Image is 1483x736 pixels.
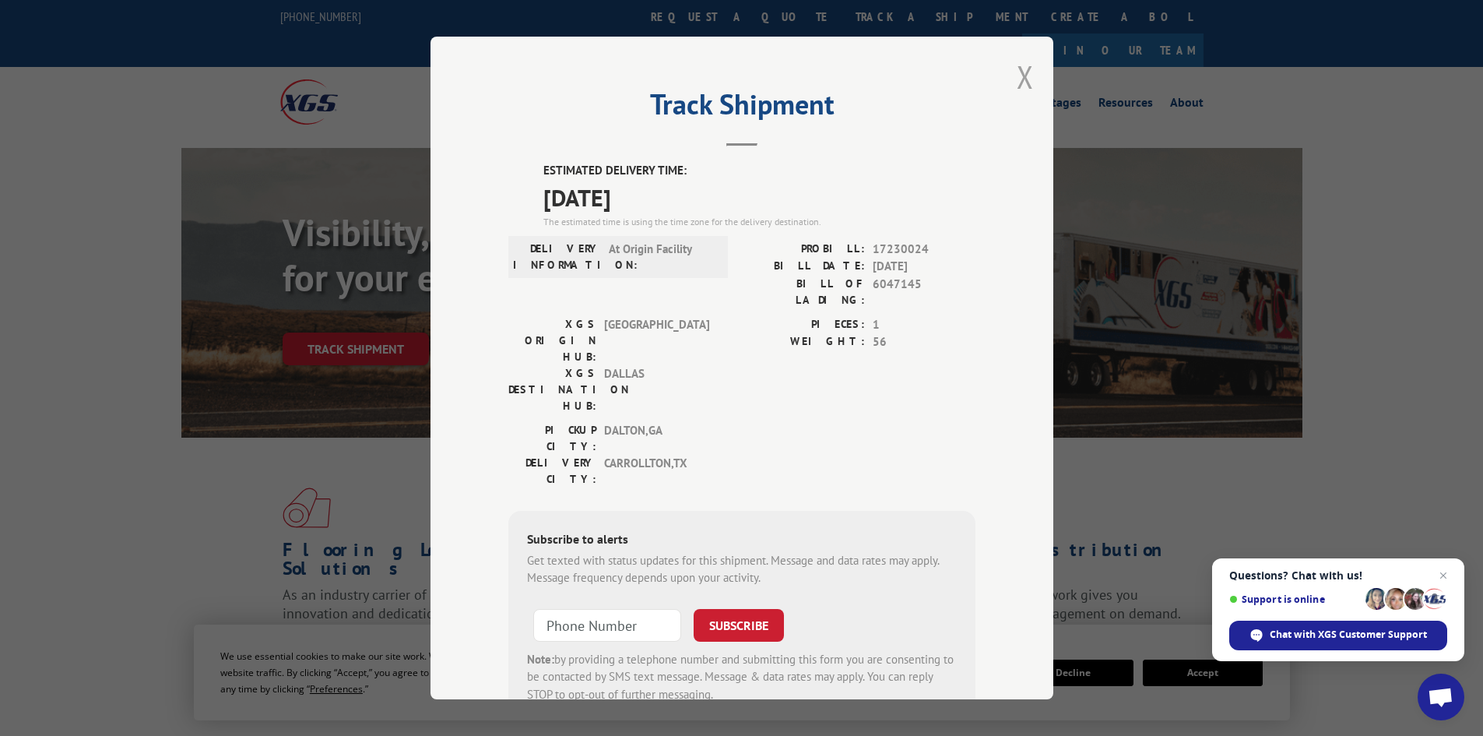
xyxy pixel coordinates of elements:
[742,258,865,276] label: BILL DATE:
[527,530,957,552] div: Subscribe to alerts
[694,609,784,642] button: SUBSCRIBE
[873,333,975,351] span: 56
[1229,621,1447,650] div: Chat with XGS Customer Support
[527,652,554,667] strong: Note:
[604,316,709,365] span: [GEOGRAPHIC_DATA]
[1229,569,1447,582] span: Questions? Chat with us!
[873,241,975,259] span: 17230024
[508,316,596,365] label: XGS ORIGIN HUB:
[742,241,865,259] label: PROBILL:
[533,609,681,642] input: Phone Number
[873,258,975,276] span: [DATE]
[1270,628,1427,642] span: Chat with XGS Customer Support
[527,651,957,704] div: by providing a telephone number and submitting this form you are consenting to be contacted by SM...
[742,316,865,334] label: PIECES:
[1418,674,1464,720] div: Open chat
[543,215,975,229] div: The estimated time is using the time zone for the delivery destination.
[527,552,957,587] div: Get texted with status updates for this shipment. Message and data rates may apply. Message frequ...
[604,422,709,455] span: DALTON , GA
[873,316,975,334] span: 1
[508,422,596,455] label: PICKUP CITY:
[543,180,975,215] span: [DATE]
[508,365,596,414] label: XGS DESTINATION HUB:
[508,455,596,488] label: DELIVERY CITY:
[1017,56,1034,97] button: Close modal
[873,276,975,308] span: 6047145
[742,276,865,308] label: BILL OF LADING:
[508,93,975,123] h2: Track Shipment
[604,455,709,488] span: CARROLLTON , TX
[543,162,975,180] label: ESTIMATED DELIVERY TIME:
[1229,593,1360,605] span: Support is online
[742,333,865,351] label: WEIGHT:
[604,365,709,414] span: DALLAS
[609,241,714,273] span: At Origin Facility
[513,241,601,273] label: DELIVERY INFORMATION:
[1434,566,1453,585] span: Close chat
